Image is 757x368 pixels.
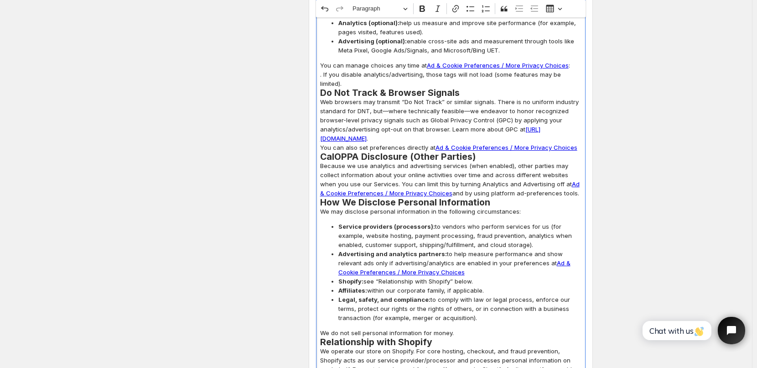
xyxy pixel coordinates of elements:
p: We do not sell personal information for money. [320,328,581,337]
a: Ad & Cookie Preferences / More Privacy Choices [338,259,570,276]
p: Because we use analytics and advertising services (when enabled), other parties may collect infor... [320,161,581,198]
p: We may disclose personal information in the following circumstances: [320,207,581,216]
h2: How We Disclose Personal Information [320,198,581,207]
span: to help measure performance and show relevant ads only if advertising/analytics are enabled in yo... [338,249,581,277]
span: to vendors who perform services for us (for example, website hosting, payment processing, fraud p... [338,222,581,249]
span: help us measure and improve site performance (for example, pages visited, features used). [338,18,581,37]
strong: Legal, safety, and compliance: [338,296,430,303]
span: enable cross-site ads and measurement through tools like Meta Pixel, Google Ads/Signals, and Micr... [338,37,581,55]
h2: CalOPPA Disclosure (Other Parties) [320,152,581,161]
span: to comply with law or legal process, enforce our terms, protect our rights or the rights of other... [338,295,581,322]
h2: Do Not Track & Browser Signals [320,88,581,97]
p: You can also set preferences directly at [320,143,581,152]
span: within our corporate family, if applicable. [338,286,581,295]
strong: Affiliates: [338,287,367,294]
strong: Shopify: [338,278,363,285]
button: Paragraph, Heading [348,2,411,16]
strong: Service providers (processors): [338,223,435,230]
a: [URL][DOMAIN_NAME] [320,126,540,142]
h2: Relationship with Shopify [320,337,581,347]
iframe: Tidio Chat [633,309,753,352]
strong: Advertising and analytics partners: [338,250,447,258]
a: Ad & Cookie Preferences / More Privacy Choices [436,144,577,151]
strong: Advertising (optional): [338,37,407,45]
p: Web browsers may transmit “Do Not Track” or similar signals. There is no uniform industry standar... [320,97,581,143]
span: Paragraph [353,3,400,14]
p: You can manage choices any time at : . If you disable analytics/advertising, those tags will not ... [320,61,581,88]
strong: Analytics (optional): [338,19,399,26]
span: see “Relationship with Shopify” below. [338,277,581,286]
a: Ad & Cookie Preferences / More Privacy Choices [427,62,569,69]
